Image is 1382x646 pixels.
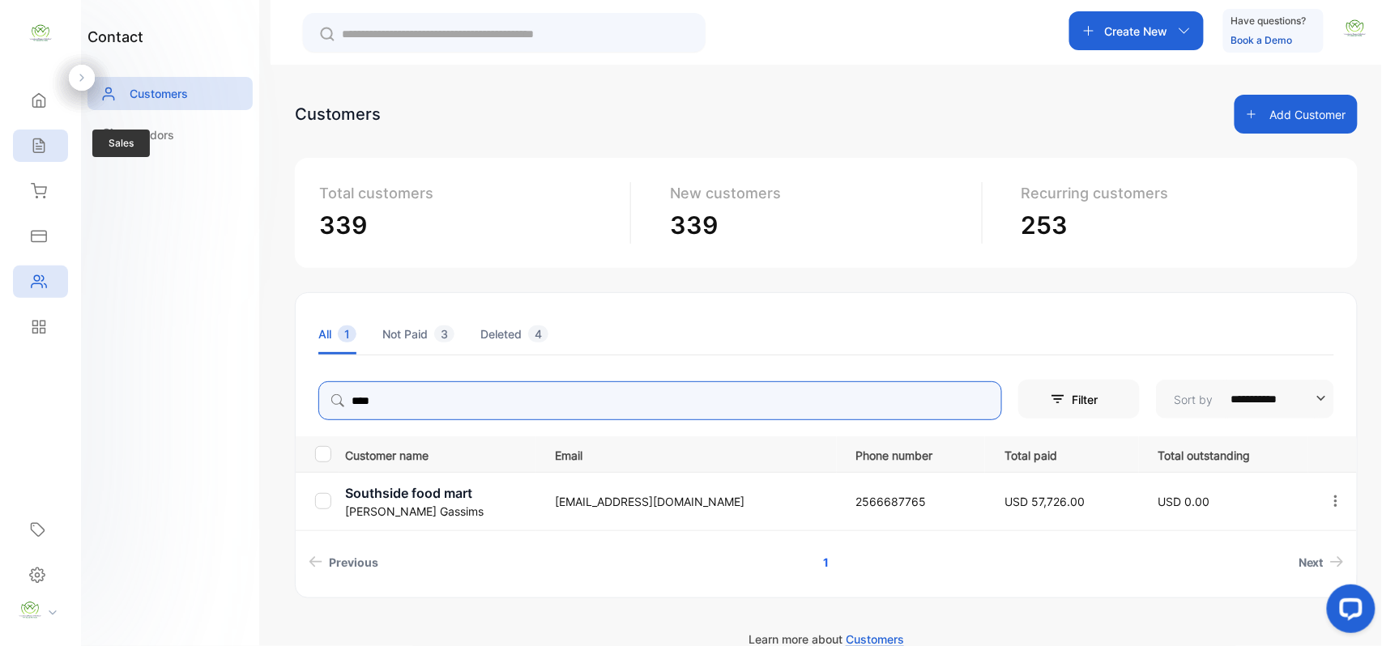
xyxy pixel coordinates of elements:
img: avatar [1343,16,1367,40]
li: All [318,313,356,355]
a: Next page [1292,547,1350,577]
span: Next [1299,554,1324,571]
p: Have questions? [1231,13,1307,29]
img: logo [28,21,53,45]
a: Previous page [302,547,385,577]
button: avatar [1343,11,1367,50]
p: Phone number [856,444,972,464]
p: [EMAIL_ADDRESS][DOMAIN_NAME] [555,493,823,510]
button: Sort by [1156,380,1334,419]
h1: contact [87,26,143,48]
a: Book a Demo [1231,34,1293,46]
a: Customers [87,77,253,110]
p: 2566687765 [856,493,972,510]
a: Vendors [87,118,253,151]
p: Southside food mart [345,483,535,503]
li: Deleted [480,313,548,355]
button: Add Customer [1235,95,1358,134]
span: Sales [92,130,150,157]
p: Vendors [130,126,174,143]
li: Not Paid [382,313,454,355]
p: Create New [1105,23,1168,40]
img: profile [18,598,42,623]
p: [PERSON_NAME] Gassims [345,503,535,520]
p: 339 [670,207,968,244]
div: Customers [295,102,381,126]
p: Customer name [345,444,535,464]
p: New customers [670,182,968,204]
p: 339 [319,207,617,244]
p: Total customers [319,182,617,204]
p: Sort by [1174,391,1213,408]
p: Total outstanding [1158,444,1295,464]
p: Customers [130,85,188,102]
span: USD 0.00 [1158,495,1210,508]
p: Recurring customers [1022,182,1320,204]
p: 253 [1022,207,1320,244]
button: Create New [1069,11,1204,50]
ul: Pagination [296,547,1357,577]
span: 1 [338,325,356,342]
span: USD 57,726.00 [1005,495,1085,508]
p: Email [555,444,823,464]
p: Total paid [1005,444,1124,464]
a: Page 1 is your current page [804,547,849,577]
span: Previous [329,554,378,571]
span: 4 [528,325,548,342]
iframe: LiveChat chat widget [1314,578,1382,646]
span: 3 [434,325,454,342]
